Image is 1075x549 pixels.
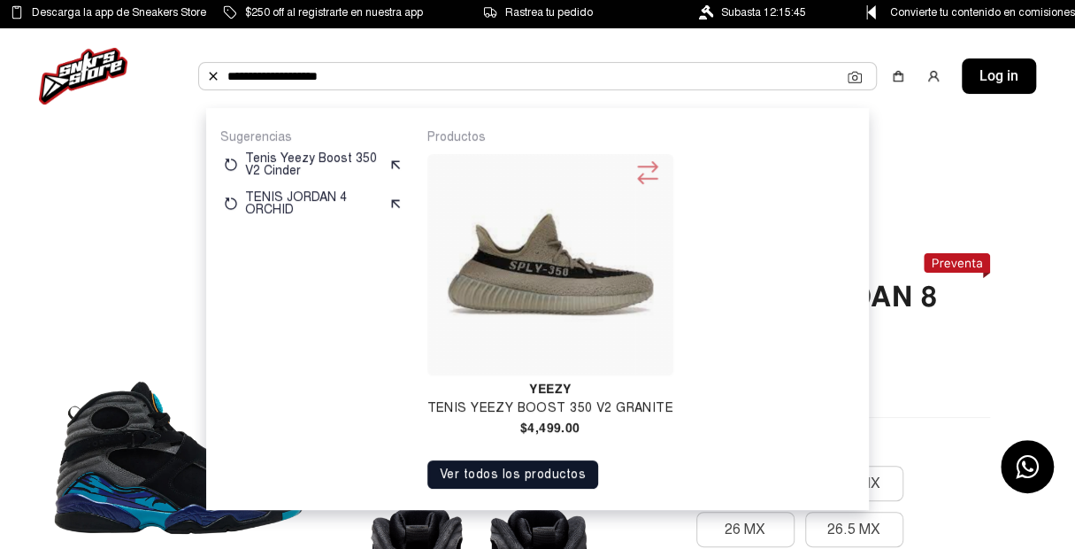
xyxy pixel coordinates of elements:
img: Control Point Icon [860,5,882,19]
img: suggest.svg [388,158,403,172]
img: Cámara [848,70,862,84]
h4: $4,499.00 [427,421,673,434]
button: 26 MX [696,512,795,547]
h4: Yeezy [427,383,673,395]
p: TENIS JORDAN 4 ORCHID [245,191,381,216]
img: shopping [891,69,905,83]
h4: TENIS YEEZY BOOST 350 V2 GRANITE [427,402,673,414]
p: Productos [427,129,855,145]
span: $250 off al registrarte en nuestra app [245,3,423,22]
img: restart.svg [224,197,238,211]
button: Ver todos los productos [427,460,599,489]
span: Descarga la app de Sneakers Store [32,3,206,22]
p: Sugerencias [220,129,406,145]
img: Buscar [206,69,220,83]
button: 26.5 MX [805,512,903,547]
img: suggest.svg [388,197,403,211]
img: logo [39,48,127,104]
img: restart.svg [224,158,238,172]
img: TENIS YEEZY BOOST 350 V2 GRANITE [434,161,666,368]
p: Tenis Yeezy Boost 350 V2 Cinder [245,152,381,177]
span: Convierte tu contenido en comisiones [890,3,1075,22]
span: Rastrea tu pedido [505,3,593,22]
span: Subasta 12:15:45 [721,3,806,22]
span: Log in [979,66,1018,87]
img: user [926,69,941,83]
